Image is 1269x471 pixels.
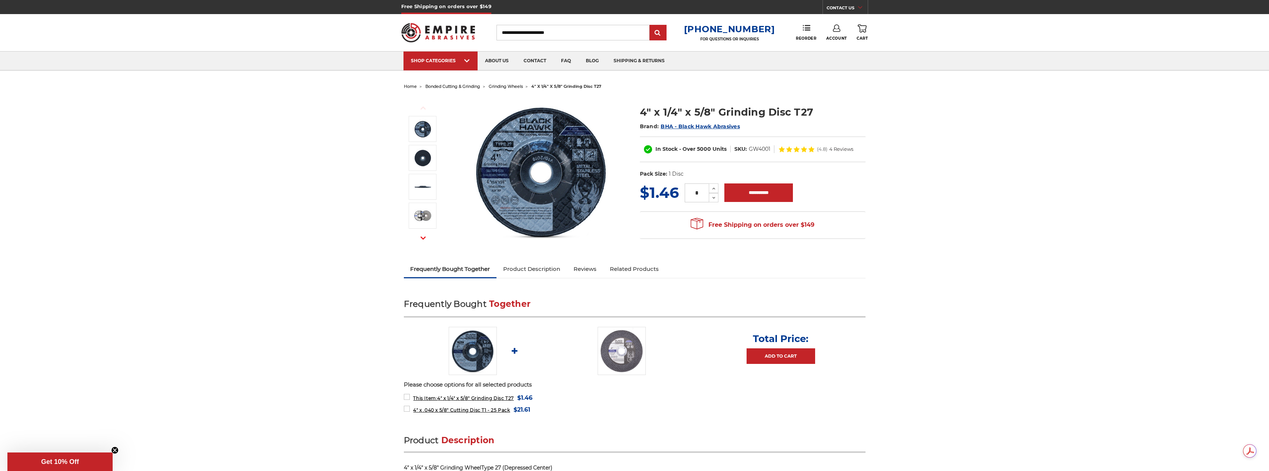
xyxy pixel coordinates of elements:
[651,26,665,40] input: Submit
[567,261,603,277] a: Reviews
[747,348,815,364] a: Add to Cart
[640,183,679,202] span: $1.46
[857,24,868,41] a: Cart
[496,261,567,277] a: Product Description
[404,84,417,89] a: home
[441,435,495,445] span: Description
[796,24,816,40] a: Reorder
[449,327,497,375] img: 4" x 1/4" x 5/8" Grinding Disc
[640,123,659,130] span: Brand:
[712,146,727,152] span: Units
[411,58,470,63] div: SHOP CATEGORIES
[684,24,775,34] a: [PHONE_NUMBER]
[404,381,866,389] p: Please choose options for all selected products
[827,4,868,14] a: CONTACT US
[7,452,113,471] div: Get 10% OffClose teaser
[817,147,827,152] span: (4.8)
[517,393,532,403] span: $1.46
[640,170,667,178] dt: Pack Size:
[655,146,678,152] span: In Stock
[404,299,486,309] span: Frequently Bought
[414,100,432,116] button: Previous
[829,147,853,152] span: 4 Reviews
[413,407,510,413] span: 4" x .040 x 5/8" Cutting Disc T1 - 25 Pack
[679,146,695,152] span: - Over
[413,120,432,138] img: 4" x 1/4" x 5/8" Grinding Disc
[669,170,684,178] dd: 1 Disc
[516,52,554,70] a: contact
[826,36,847,41] span: Account
[749,145,770,153] dd: GW4001
[481,464,552,471] strong: Type 27 (Depressed Center)
[684,37,775,42] p: FOR QUESTIONS OR INQUIRIES
[753,333,808,345] p: Total Price:
[401,18,475,47] img: Empire Abrasives
[606,52,672,70] a: shipping & returns
[489,84,523,89] a: grinding wheels
[734,145,747,153] dt: SKU:
[413,149,432,167] img: Black Hawk Abrasives 4 inch grinding wheel
[514,405,530,415] span: $21.61
[41,458,79,465] span: Get 10% Off
[603,261,665,277] a: Related Products
[404,261,497,277] a: Frequently Bought Together
[404,435,439,445] span: Product
[413,395,514,401] span: 4" x 1/4" x 5/8" Grinding Disc T27
[796,36,816,41] span: Reorder
[413,395,437,401] strong: This Item:
[425,84,480,89] a: bonded cutting & grinding
[661,123,740,130] a: BHA - Black Hawk Abrasives
[531,84,601,89] span: 4" x 1/4" x 5/8" grinding disc t27
[697,146,711,152] span: 5000
[413,178,432,196] img: 1/4 inch thick grinding wheel
[640,105,866,119] h1: 4" x 1/4" x 5/8" Grinding Disc T27
[554,52,578,70] a: faq
[414,230,432,246] button: Next
[467,97,615,245] img: 4" x 1/4" x 5/8" Grinding Disc
[111,447,119,454] button: Close teaser
[413,206,432,225] img: 4 inch BHA grinding wheels
[478,52,516,70] a: about us
[691,218,814,232] span: Free Shipping on orders over $149
[857,36,868,41] span: Cart
[489,299,531,309] span: Together
[578,52,606,70] a: blog
[404,464,481,471] strong: 4" x 1/4" x 5/8" Grinding Wheel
